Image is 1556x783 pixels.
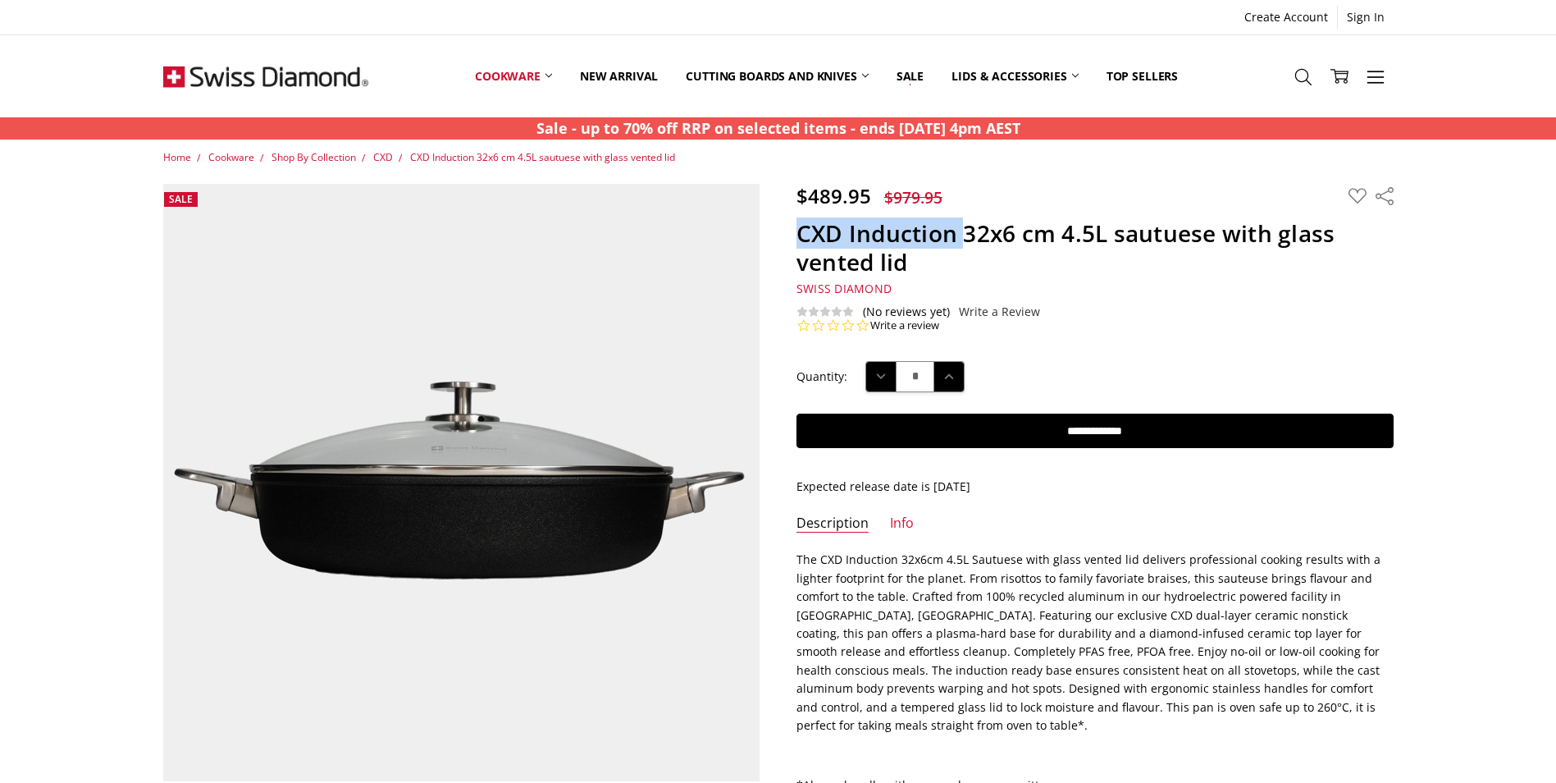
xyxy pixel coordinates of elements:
[208,150,254,164] a: Cookware
[1093,39,1192,112] a: Top Sellers
[870,318,939,333] a: Write a review
[566,39,672,112] a: New arrival
[163,150,191,164] a: Home
[672,39,883,112] a: Cutting boards and knives
[1338,6,1394,29] a: Sign In
[163,35,368,117] img: Free Shipping On Every Order
[890,515,914,533] a: Info
[796,478,1394,496] p: Expected release date is [DATE]
[938,39,1092,112] a: Lids & Accessories
[863,305,950,318] span: (No reviews yet)
[796,219,1394,277] h1: CXD Induction 32x6 cm 4.5L sautuese with glass vented lid
[883,39,938,112] a: Sale
[796,551,1394,735] p: The CXD Induction 32x6cm 4.5L Sautuese with glass vented lid delivers professional cooking result...
[373,150,393,164] a: CXD
[884,186,942,208] span: $979.95
[796,515,869,533] a: Description
[410,150,675,164] a: CXD Induction 32x6 cm 4.5L sautuese with glass vented lid
[461,39,566,112] a: Cookware
[272,150,356,164] a: Shop By Collection
[796,281,892,296] span: Swiss Diamond
[796,368,847,386] label: Quantity:
[796,182,871,209] span: $489.95
[169,192,193,206] span: Sale
[536,118,1020,138] strong: Sale - up to 70% off RRP on selected items - ends [DATE] 4pm AEST
[959,305,1040,318] a: Write a Review
[1235,6,1337,29] a: Create Account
